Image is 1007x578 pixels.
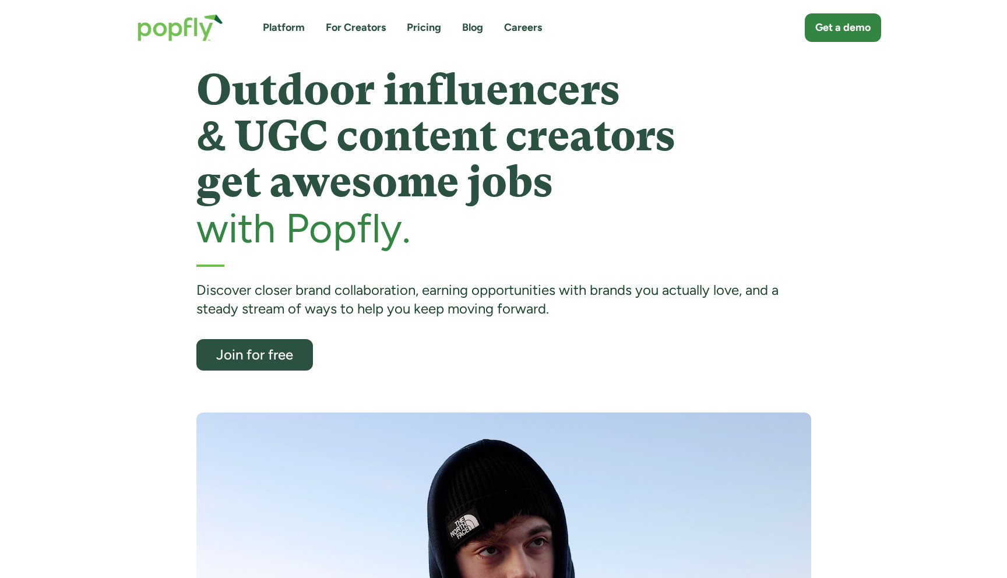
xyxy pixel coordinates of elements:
[815,20,871,35] div: Get a demo
[504,20,542,35] a: Careers
[263,20,305,35] a: Platform
[196,67,811,206] h1: Outdoor influencers & UGC content creators get awesome jobs
[207,347,302,362] div: Join for free
[462,20,483,35] a: Blog
[407,20,441,35] a: Pricing
[805,13,881,42] a: Get a demo
[126,2,235,53] a: home
[196,281,811,319] div: Discover closer brand collaboration, earning opportunities with brands you actually love, and a s...
[326,20,386,35] a: For Creators
[196,339,313,371] a: Join for free
[196,206,811,251] h2: with Popfly.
